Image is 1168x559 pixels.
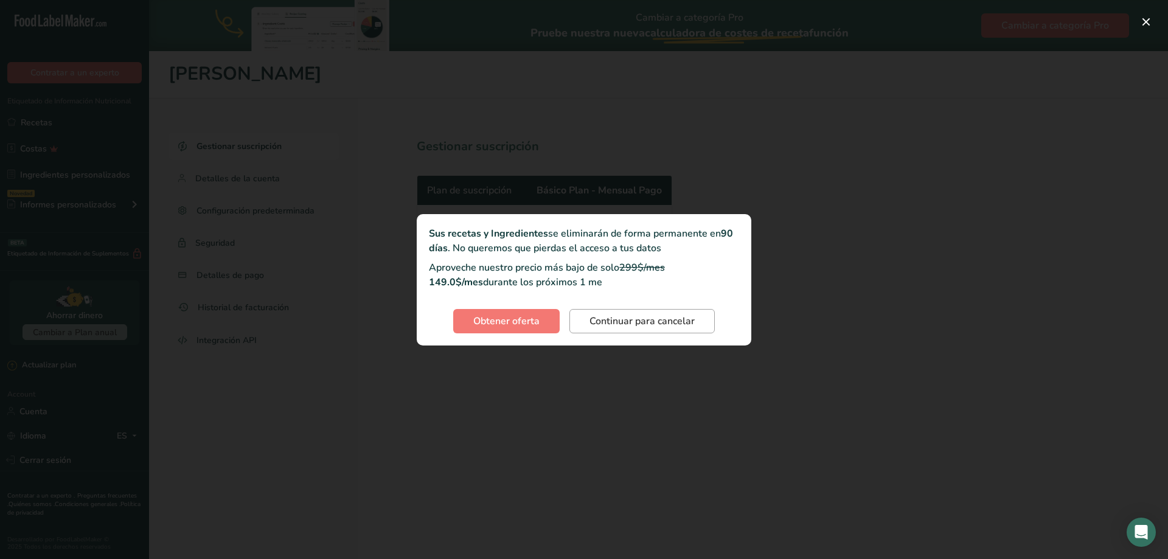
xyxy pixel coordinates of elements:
b: Sus recetas y Ingredientes [429,227,548,240]
b: 149.0$/mes [429,276,483,289]
button: Obtener oferta [453,309,560,333]
div: se eliminarán de forma permanente en . No queremos que pierdas el acceso a tus datos [429,226,739,255]
p: Aproveche nuestro precio más bajo de solo durante los próximos 1 me [429,260,739,290]
b: 90 días [429,227,733,255]
button: Continuar para cancelar [569,309,715,333]
span: Continuar para cancelar [589,314,695,328]
div: Open Intercom Messenger [1127,518,1156,547]
span: Obtener oferta [473,314,540,328]
span: 299$/mes [619,261,665,274]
